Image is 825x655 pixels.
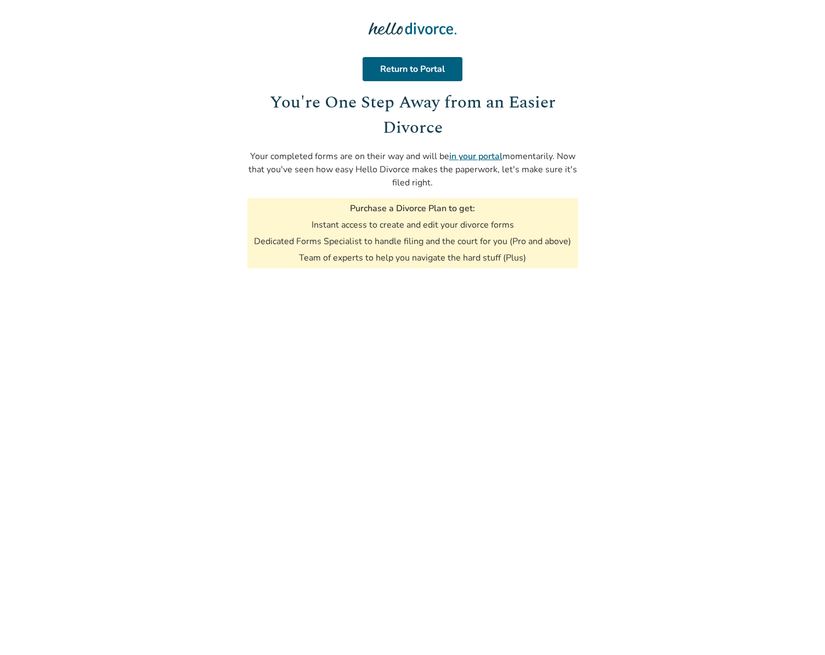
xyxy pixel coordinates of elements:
h1: You're One Step Away from an Easier Divorce [247,90,578,141]
a: in your portal [449,150,502,162]
li: Instant access to create and edit your divorce forms [312,219,514,231]
h3: Purchase a Divorce Plan to get: [350,202,475,214]
p: Your completed forms are on their way and will be momentarily. Now that you've seen how easy Hell... [247,150,578,189]
li: Dedicated Forms Specialist to handle filing and the court for you (Pro and above) [254,235,571,247]
li: Team of experts to help you navigate the hard stuff (Plus) [299,252,526,264]
img: Hello Divorce Logo [369,18,456,39]
a: Return to Portal [363,57,462,81]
